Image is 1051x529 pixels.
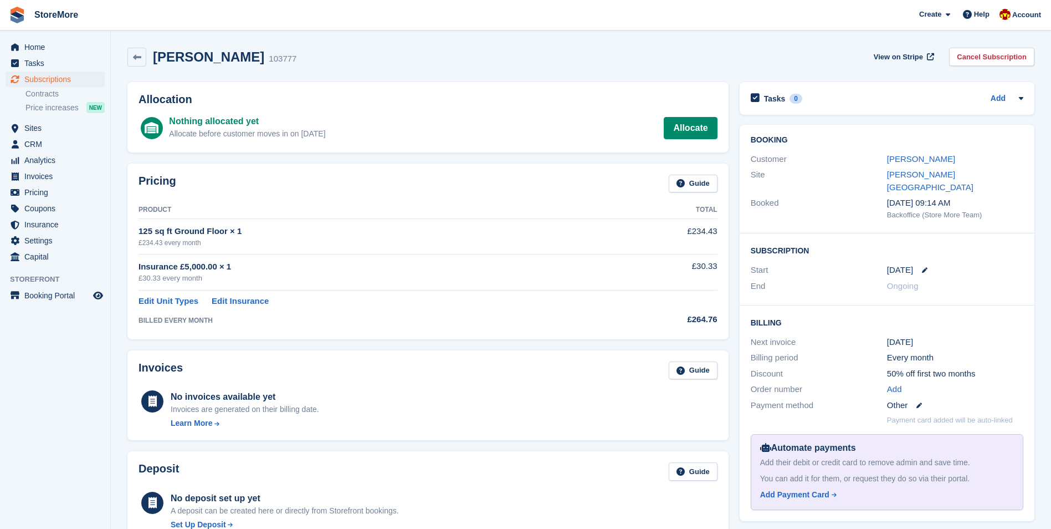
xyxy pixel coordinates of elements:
[6,152,105,168] a: menu
[139,175,176,193] h2: Pricing
[751,383,887,396] div: Order number
[751,368,887,380] div: Discount
[139,225,609,238] div: 125 sq ft Ground Floor × 1
[751,197,887,220] div: Booked
[139,201,609,219] th: Product
[751,136,1023,145] h2: Booking
[760,489,1009,501] a: Add Payment Card
[171,418,319,429] a: Learn More
[887,154,955,164] a: [PERSON_NAME]
[6,72,105,87] a: menu
[139,261,609,273] div: Insurance £5,000.00 × 1
[751,280,887,293] div: End
[751,336,887,349] div: Next invoice
[6,201,105,216] a: menu
[669,362,717,380] a: Guide
[887,336,1023,349] div: [DATE]
[6,39,105,55] a: menu
[949,48,1034,66] a: Cancel Subscription
[24,185,91,200] span: Pricing
[999,9,1011,20] img: Store More Team
[24,152,91,168] span: Analytics
[30,6,83,24] a: StoreMore
[169,128,325,140] div: Allocate before customer moves in on [DATE]
[887,210,1023,221] div: Backoffice (Store More Team)
[24,169,91,184] span: Invoices
[887,399,1023,412] div: Other
[789,94,802,104] div: 0
[609,219,717,254] td: £234.43
[269,53,296,65] div: 103777
[6,185,105,200] a: menu
[24,249,91,264] span: Capital
[764,94,786,104] h2: Tasks
[25,101,105,114] a: Price increases NEW
[887,368,1023,380] div: 50% off first two months
[760,441,1014,455] div: Automate payments
[6,217,105,232] a: menu
[6,233,105,248] a: menu
[212,295,269,308] a: Edit Insurance
[609,313,717,326] div: £264.76
[25,103,79,113] span: Price increases
[887,197,1023,210] div: [DATE] 09:14 AM
[887,281,919,291] span: Ongoing
[24,39,91,55] span: Home
[6,120,105,136] a: menu
[869,48,936,66] a: View on Stripe
[919,9,941,20] span: Create
[9,7,25,23] img: stora-icon-8386f47178a22dfd0bd8f6a31ec36ba5ce8667c1dd55bd0f319d3a0aa187defe.svg
[6,136,105,152] a: menu
[751,169,887,194] div: Site
[24,201,91,216] span: Coupons
[24,72,91,87] span: Subscriptions
[25,89,105,99] a: Contracts
[91,289,105,302] a: Preview store
[153,49,264,64] h2: [PERSON_NAME]
[760,457,1014,469] div: Add their debit or credit card to remove admin and save time.
[751,153,887,166] div: Customer
[887,383,902,396] a: Add
[751,264,887,277] div: Start
[760,473,1014,485] div: You can add it for them, or request they do so via their portal.
[139,316,609,325] div: BILLED EVERY MONTH
[169,115,325,128] div: Nothing allocated yet
[991,93,1006,105] a: Add
[669,175,717,193] a: Guide
[6,55,105,71] a: menu
[887,264,913,277] time: 2025-09-11 23:00:00 UTC
[609,201,717,219] th: Total
[874,52,923,63] span: View on Stripe
[86,102,105,113] div: NEW
[751,352,887,364] div: Billing period
[887,170,973,192] a: [PERSON_NAME][GEOGRAPHIC_DATA]
[751,399,887,412] div: Payment method
[171,390,319,404] div: No invoices available yet
[751,317,1023,328] h2: Billing
[24,120,91,136] span: Sites
[10,274,110,285] span: Storefront
[139,362,183,380] h2: Invoices
[760,489,829,501] div: Add Payment Card
[887,415,1013,426] p: Payment card added will be auto-linked
[669,462,717,481] a: Guide
[24,217,91,232] span: Insurance
[1012,9,1041,21] span: Account
[887,352,1023,364] div: Every month
[139,273,609,284] div: £30.33 every month
[24,288,91,303] span: Booking Portal
[6,249,105,264] a: menu
[974,9,990,20] span: Help
[6,169,105,184] a: menu
[24,233,91,248] span: Settings
[139,238,609,248] div: £234.43 every month
[24,136,91,152] span: CRM
[24,55,91,71] span: Tasks
[171,492,399,505] div: No deposit set up yet
[171,505,399,517] p: A deposit can be created here or directly from Storefront bookings.
[609,254,717,290] td: £30.33
[139,93,717,106] h2: Allocation
[751,245,1023,256] h2: Subscription
[139,295,198,308] a: Edit Unit Types
[139,462,179,481] h2: Deposit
